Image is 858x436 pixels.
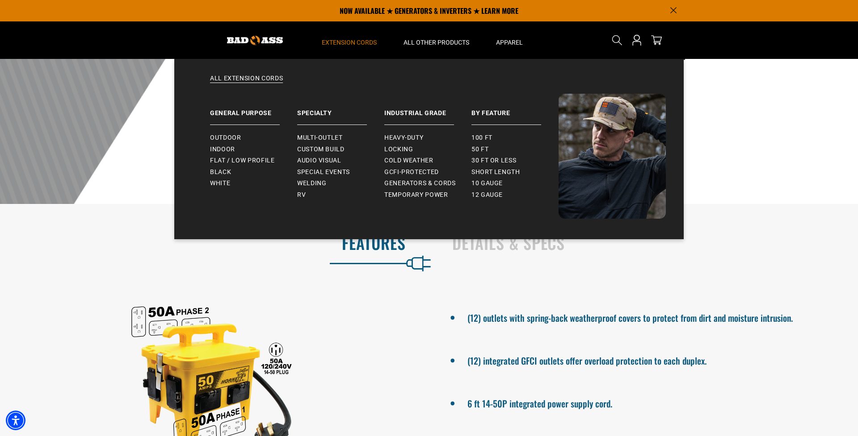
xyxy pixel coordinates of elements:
[384,132,471,144] a: Heavy-Duty
[297,178,384,189] a: Welding
[467,394,827,411] li: 6 ft 14-50P integrated power supply cord.
[308,21,390,59] summary: Extension Cords
[467,352,827,368] li: (12) integrated GFCI outlets offer overload protection to each duplex.
[297,189,384,201] a: RV
[471,94,559,125] a: By Feature
[297,145,345,154] span: Custom Build
[384,145,413,154] span: Locking
[210,132,297,144] a: Outdoor
[471,145,488,154] span: 50 ft
[19,233,406,252] h2: Features
[210,179,230,187] span: White
[297,191,306,199] span: RV
[384,191,448,199] span: Temporary Power
[471,134,492,142] span: 100 ft
[471,157,516,165] span: 30 ft or less
[210,155,297,166] a: Flat / Low Profile
[384,179,456,187] span: Generators & Cords
[384,134,423,142] span: Heavy-Duty
[471,178,559,189] a: 10 gauge
[384,144,471,155] a: Locking
[471,155,559,166] a: 30 ft or less
[559,94,666,219] img: Bad Ass Extension Cords
[210,145,235,154] span: Indoor
[322,38,377,46] span: Extension Cords
[297,179,326,187] span: Welding
[210,178,297,189] a: White
[297,155,384,166] a: Audio Visual
[404,38,469,46] span: All Other Products
[227,36,283,45] img: Bad Ass Extension Cords
[384,168,439,176] span: GCFI-Protected
[471,179,503,187] span: 10 gauge
[471,166,559,178] a: Short Length
[467,309,827,325] li: (12) outlets with spring-back weatherproof covers to protect from dirt and moisture intrusion.
[384,94,471,125] a: Industrial Grade
[471,168,520,176] span: Short Length
[471,191,503,199] span: 12 gauge
[384,166,471,178] a: GCFI-Protected
[649,35,664,46] a: cart
[192,74,666,94] a: All Extension Cords
[471,189,559,201] a: 12 gauge
[390,21,483,59] summary: All Other Products
[210,134,241,142] span: Outdoor
[297,94,384,125] a: Specialty
[471,144,559,155] a: 50 ft
[210,166,297,178] a: Black
[297,134,343,142] span: Multi-Outlet
[610,33,624,47] summary: Search
[297,168,350,176] span: Special Events
[210,168,231,176] span: Black
[630,21,644,59] a: Open this option
[384,155,471,166] a: Cold Weather
[384,189,471,201] a: Temporary Power
[496,38,523,46] span: Apparel
[210,94,297,125] a: General Purpose
[210,144,297,155] a: Indoor
[483,21,536,59] summary: Apparel
[384,178,471,189] a: Generators & Cords
[210,157,275,165] span: Flat / Low Profile
[471,132,559,144] a: 100 ft
[297,157,341,165] span: Audio Visual
[6,411,25,430] div: Accessibility Menu
[297,144,384,155] a: Custom Build
[297,132,384,144] a: Multi-Outlet
[452,233,839,252] h2: Details & Specs
[297,166,384,178] a: Special Events
[384,157,433,165] span: Cold Weather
